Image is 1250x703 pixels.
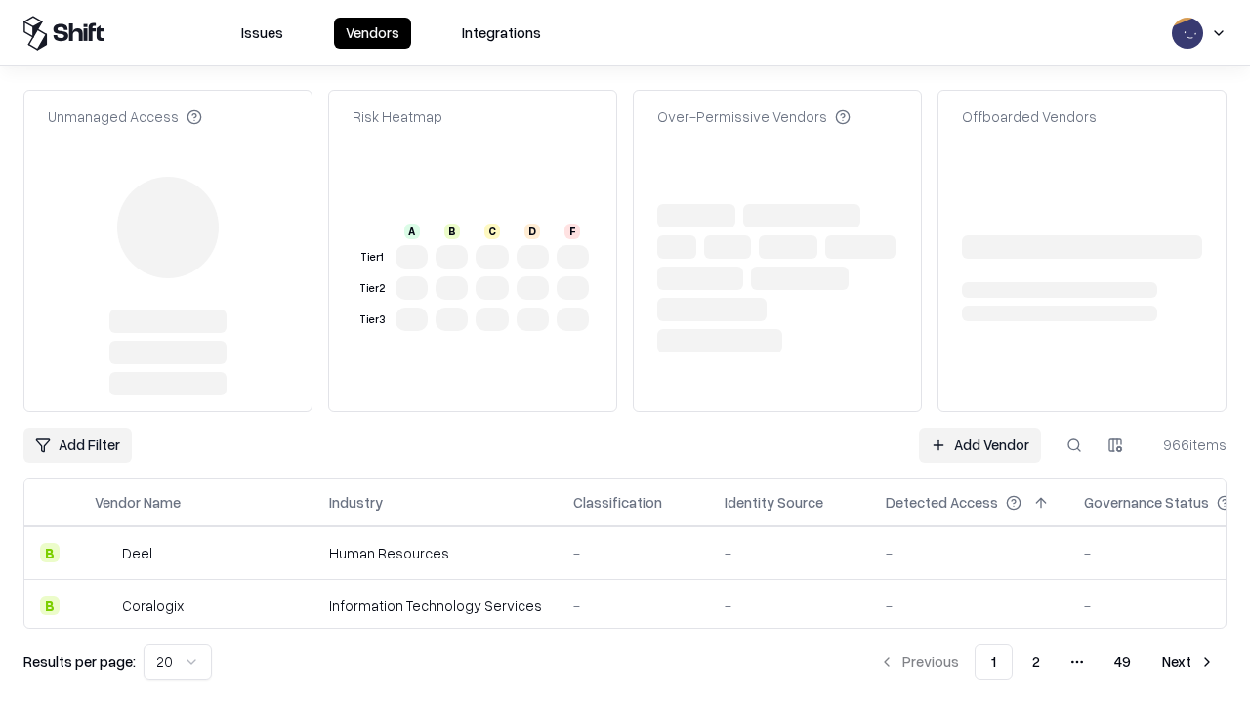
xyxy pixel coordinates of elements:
div: Information Technology Services [329,596,542,616]
div: Risk Heatmap [353,106,442,127]
div: Governance Status [1084,492,1209,513]
div: - [725,543,854,563]
img: Coralogix [95,596,114,615]
div: Over-Permissive Vendors [657,106,851,127]
div: Deel [122,543,152,563]
button: 1 [975,644,1013,680]
div: B [444,224,460,239]
div: - [886,543,1053,563]
p: Results per page: [23,651,136,672]
div: Human Resources [329,543,542,563]
div: F [564,224,580,239]
div: 966 items [1148,434,1227,455]
div: D [524,224,540,239]
div: Offboarded Vendors [962,106,1097,127]
div: Tier 3 [356,311,388,328]
div: - [573,596,693,616]
div: Classification [573,492,662,513]
div: B [40,596,60,615]
button: 2 [1017,644,1056,680]
img: Deel [95,543,114,562]
nav: pagination [867,644,1227,680]
div: Tier 1 [356,249,388,266]
div: Unmanaged Access [48,106,202,127]
button: Issues [229,18,295,49]
div: Identity Source [725,492,823,513]
div: Tier 2 [356,280,388,297]
div: A [404,224,420,239]
div: C [484,224,500,239]
div: B [40,543,60,562]
div: - [886,596,1053,616]
div: Detected Access [886,492,998,513]
button: 49 [1099,644,1146,680]
button: Integrations [450,18,553,49]
button: Add Filter [23,428,132,463]
div: - [573,543,693,563]
div: Vendor Name [95,492,181,513]
a: Add Vendor [919,428,1041,463]
button: Vendors [334,18,411,49]
div: Industry [329,492,383,513]
button: Next [1150,644,1227,680]
div: Coralogix [122,596,184,616]
div: - [725,596,854,616]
